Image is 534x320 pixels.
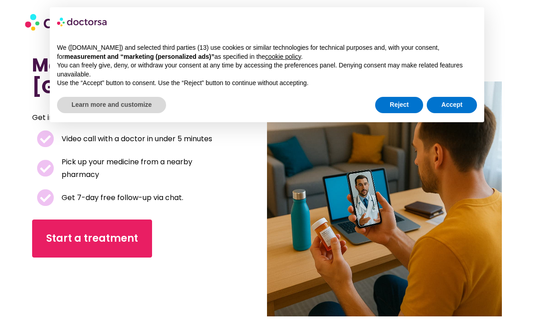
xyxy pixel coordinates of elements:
[59,156,227,181] span: Pick up your medicine from a nearby pharmacy
[265,53,301,60] a: cookie policy
[32,54,232,98] h1: Medical Services in [GEOGRAPHIC_DATA]
[59,191,183,204] span: Get 7-day free follow-up via chat.
[32,220,152,258] a: Start a treatment
[57,97,166,113] button: Learn more and customize
[375,97,423,113] button: Reject
[57,61,477,79] p: You can freely give, deny, or withdraw your consent at any time by accessing the preferences pane...
[32,111,210,124] p: Get immediate care from a licensed doctor.
[427,97,477,113] button: Accept
[57,14,108,29] img: logo
[57,79,477,88] p: Use the “Accept” button to consent. Use the “Reject” button to continue without accepting.
[64,53,214,60] strong: measurement and “marketing (personalized ads)”
[59,133,212,145] span: Video call with a doctor in under 5 minutes
[46,231,138,246] span: Start a treatment
[57,43,477,61] p: We ([DOMAIN_NAME]) and selected third parties (13) use cookies or similar technologies for techni...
